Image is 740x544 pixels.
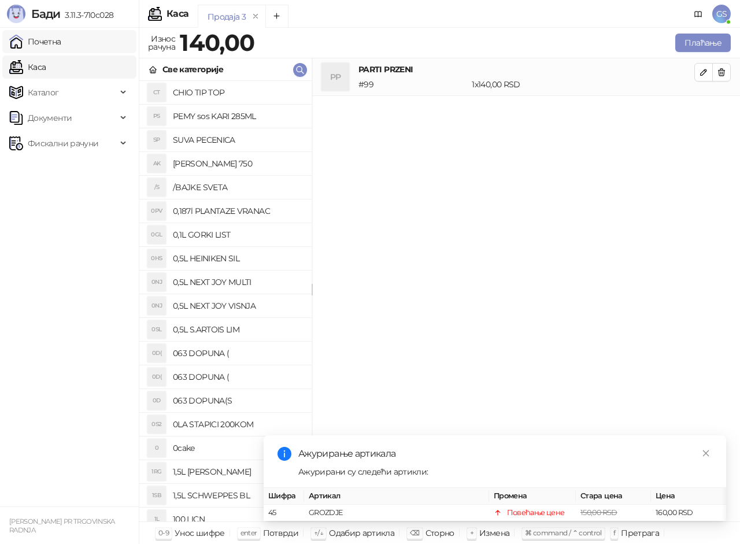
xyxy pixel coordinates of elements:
[9,55,46,79] a: Каса
[173,368,302,386] h4: 063 DOPUNA (
[525,528,602,537] span: ⌘ command / ⌃ control
[712,5,731,23] span: GS
[147,297,166,315] div: 0NJ
[304,505,489,521] td: GROZDJE
[304,488,489,505] th: Артикал
[147,368,166,386] div: 0D(
[173,202,302,220] h4: 0,187l PLANTAZE VRANAC
[358,63,694,76] h4: PARTI PRZENI
[173,415,302,434] h4: 0LA STAPICI 200KOM
[321,63,349,91] div: PP
[489,488,576,505] th: Промена
[425,526,454,541] div: Сторно
[147,178,166,197] div: /S
[356,78,469,91] div: # 99
[580,508,617,517] span: 150,00 RSD
[700,447,712,460] a: Close
[147,320,166,339] div: 0SL
[147,249,166,268] div: 0HS
[173,439,302,457] h4: 0cake
[173,344,302,362] h4: 063 DOPUNA (
[28,81,59,104] span: Каталог
[208,10,246,23] div: Продаја 3
[173,107,302,125] h4: PEMY sos KARI 285ML
[147,415,166,434] div: 0S2
[173,154,302,173] h4: [PERSON_NAME] 750
[240,528,257,537] span: enter
[175,526,225,541] div: Унос шифре
[7,5,25,23] img: Logo
[147,462,166,481] div: 1RG
[147,131,166,149] div: SP
[265,5,288,28] button: Add tab
[147,391,166,410] div: 0D
[479,526,509,541] div: Измена
[173,486,302,505] h4: 1,5L SCHWEPPES BL
[651,488,726,505] th: Цена
[470,528,473,537] span: +
[9,30,61,53] a: Почетна
[314,528,323,537] span: ↑/↓
[689,5,708,23] a: Документација
[702,449,710,457] span: close
[173,131,302,149] h4: SUVA PECENICA
[147,154,166,173] div: AK
[329,526,394,541] div: Одабир артикла
[162,63,223,76] div: Све категорије
[173,273,302,291] h4: 0,5L NEXT JOY MULTI
[507,507,565,519] div: Повећање цене
[146,31,177,54] div: Износ рачуна
[469,78,697,91] div: 1 x 140,00 RSD
[173,510,302,528] h4: 100 LICN
[277,447,291,461] span: info-circle
[28,132,98,155] span: Фискални рачуни
[298,465,712,478] div: Ажурирани су следећи артикли:
[147,202,166,220] div: 0PV
[651,505,726,521] td: 160,00 RSD
[147,510,166,528] div: 1L
[263,526,299,541] div: Потврди
[173,391,302,410] h4: 063 DOPUNA(S
[173,320,302,339] h4: 0,5L S.ARTOIS LIM
[147,83,166,102] div: CT
[9,517,115,534] small: [PERSON_NAME] PR TRGOVINSKA RADNJA
[264,488,304,505] th: Шифра
[173,297,302,315] h4: 0,5L NEXT JOY VISNJA
[147,439,166,457] div: 0
[248,12,263,21] button: remove
[173,178,302,197] h4: /BAJKE SVETA
[147,273,166,291] div: 0NJ
[28,106,72,129] span: Документи
[264,505,304,521] td: 45
[675,34,731,52] button: Плаћање
[173,83,302,102] h4: CHIO TIP TOP
[576,488,651,505] th: Стара цена
[173,225,302,244] h4: 0,1L GORKI LIST
[180,28,254,57] strong: 140,00
[139,81,312,521] div: grid
[147,225,166,244] div: 0GL
[147,344,166,362] div: 0D(
[31,7,60,21] span: Бади
[173,462,302,481] h4: 1,5L [PERSON_NAME]
[410,528,419,537] span: ⌫
[298,447,712,461] div: Ажурирање артикала
[60,10,113,20] span: 3.11.3-710c028
[158,528,169,537] span: 0-9
[173,249,302,268] h4: 0,5L HEINIKEN SIL
[147,486,166,505] div: 1SB
[613,528,615,537] span: f
[147,107,166,125] div: PS
[621,526,659,541] div: Претрага
[166,9,188,18] div: Каса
